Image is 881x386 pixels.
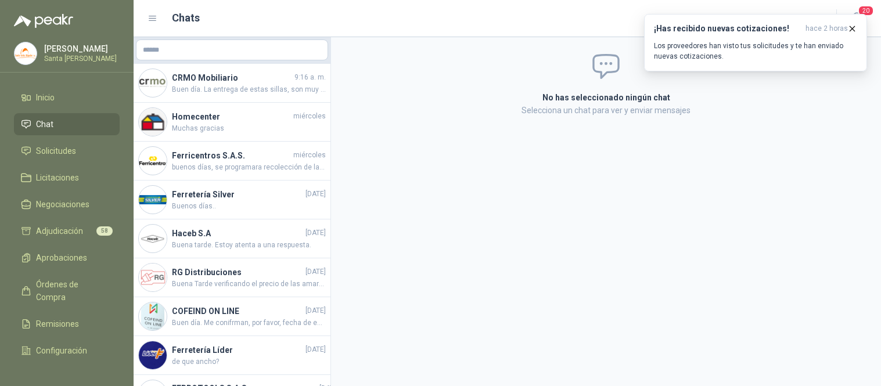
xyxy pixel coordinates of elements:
span: Adjudicación [36,225,83,237]
h4: Haceb S.A [172,227,303,240]
a: Configuración [14,340,120,362]
h4: COFEIND ON LINE [172,305,303,318]
h4: RG Distribuciones [172,266,303,279]
a: Licitaciones [14,167,120,189]
a: Negociaciones [14,193,120,215]
span: miércoles [293,150,326,161]
a: Company LogoCOFEIND ON LINE[DATE]Buen día. Me conifrman, por favor, fecha de entrega. Gracias [134,297,330,336]
span: 20 [858,5,874,16]
a: Company LogoCRMO Mobiliario9:16 a. m.Buen día. La entrega de estas sillas, son muy pequeñas, no s... [134,64,330,103]
span: Buen día. La entrega de estas sillas, son muy pequeñas, no son parecidas a la que me adjuntas en ... [172,84,326,95]
h1: Chats [172,10,200,26]
h4: Homecenter [172,110,291,123]
button: 20 [846,8,867,29]
span: Negociaciones [36,198,89,211]
span: Inicio [36,91,55,104]
a: Solicitudes [14,140,120,162]
a: Company LogoHomecentermiércolesMuchas gracias [134,103,330,142]
span: buenos días, se programara recolección de la unidad entregada, por favor alistar esta en su caja ... [172,162,326,173]
span: 9:16 a. m. [294,72,326,83]
span: Licitaciones [36,171,79,184]
h4: Ferretería Líder [172,344,303,356]
img: Company Logo [139,302,167,330]
a: Company LogoFerretería Silver[DATE]Buenos días.. [134,181,330,219]
p: Santa [PERSON_NAME] [44,55,117,62]
span: Órdenes de Compra [36,278,109,304]
p: Los proveedores han visto tus solicitudes y te han enviado nuevas cotizaciones. [654,41,857,62]
span: [DATE] [305,305,326,316]
span: Muchas gracias [172,123,326,134]
p: Selecciona un chat para ver y enviar mensajes [404,104,809,117]
span: Remisiones [36,318,79,330]
span: Chat [36,118,53,131]
img: Logo peakr [14,14,73,28]
h4: Ferretería Silver [172,188,303,201]
span: hace 2 horas [806,24,848,34]
img: Company Logo [139,341,167,369]
p: [PERSON_NAME] [44,45,117,53]
span: [DATE] [305,344,326,355]
span: Buena Tarde verificando el precio de las amarras, se ofertaron por unidad y no por paquete el paq... [172,279,326,290]
span: miércoles [293,111,326,122]
a: Chat [14,113,120,135]
a: Company LogoFerretería Líder[DATE]de que ancho? [134,336,330,375]
span: Aprobaciones [36,251,87,264]
img: Company Logo [139,108,167,136]
span: de que ancho? [172,356,326,367]
a: Remisiones [14,313,120,335]
a: Company LogoRG Distribuciones[DATE]Buena Tarde verificando el precio de las amarras, se ofertaron... [134,258,330,297]
a: Company LogoHaceb S.A[DATE]Buena tarde. Estoy atenta a una respuesta. [134,219,330,258]
img: Company Logo [139,264,167,291]
a: Órdenes de Compra [14,273,120,308]
button: ¡Has recibido nuevas cotizaciones!hace 2 horas Los proveedores han visto tus solicitudes y te han... [644,14,867,71]
span: Buena tarde. Estoy atenta a una respuesta. [172,240,326,251]
img: Company Logo [139,69,167,97]
span: Solicitudes [36,145,76,157]
span: Buenos días.. [172,201,326,212]
span: [DATE] [305,228,326,239]
a: Adjudicación58 [14,220,120,242]
img: Company Logo [15,42,37,64]
h4: CRMO Mobiliario [172,71,292,84]
a: Company LogoFerricentros S.A.S.miércolesbuenos días, se programara recolección de la unidad entre... [134,142,330,181]
span: Configuración [36,344,87,357]
span: 58 [96,226,113,236]
img: Company Logo [139,225,167,252]
span: [DATE] [305,189,326,200]
a: Aprobaciones [14,247,120,269]
img: Company Logo [139,186,167,214]
a: Inicio [14,86,120,109]
h3: ¡Has recibido nuevas cotizaciones! [654,24,801,34]
span: [DATE] [305,266,326,277]
span: Buen día. Me conifrman, por favor, fecha de entrega. Gracias [172,318,326,329]
h2: No has seleccionado ningún chat [404,91,809,104]
img: Company Logo [139,147,167,175]
h4: Ferricentros S.A.S. [172,149,291,162]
